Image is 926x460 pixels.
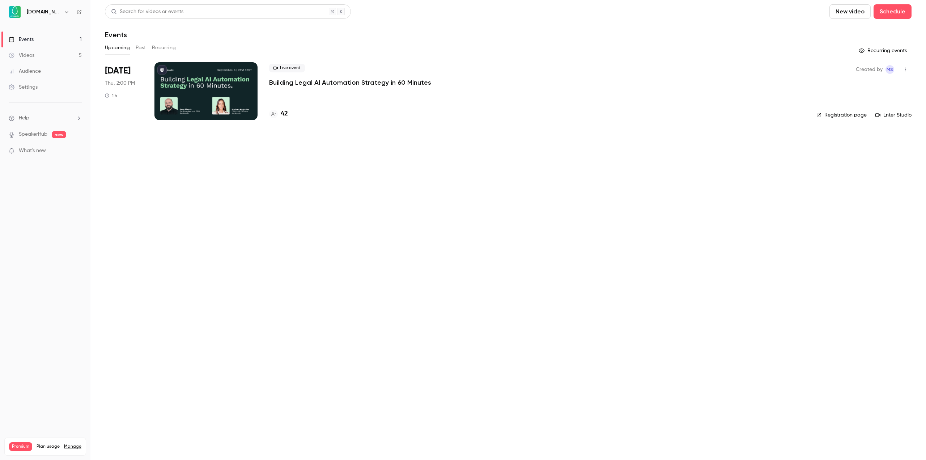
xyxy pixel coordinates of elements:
[9,68,41,75] div: Audience
[9,84,38,91] div: Settings
[269,109,288,119] a: 42
[105,42,130,54] button: Upcoming
[281,109,288,119] h4: 42
[105,62,143,120] div: Sep 4 Thu, 2:00 PM (Europe/Tallinn)
[269,78,431,87] a: Building Legal AI Automation Strategy in 60 Minutes
[874,4,912,19] button: Schedule
[885,65,894,74] span: Marie Skachko
[9,442,32,451] span: Premium
[19,114,29,122] span: Help
[136,42,146,54] button: Past
[9,114,82,122] li: help-dropdown-opener
[27,8,61,16] h6: [DOMAIN_NAME]
[855,45,912,56] button: Recurring events
[105,93,117,98] div: 1 h
[816,111,867,119] a: Registration page
[829,4,871,19] button: New video
[269,64,305,72] span: Live event
[875,111,912,119] a: Enter Studio
[19,131,47,138] a: SpeakerHub
[64,444,81,450] a: Manage
[105,30,127,39] h1: Events
[52,131,66,138] span: new
[19,147,46,155] span: What's new
[887,65,893,74] span: MS
[111,8,183,16] div: Search for videos or events
[152,42,176,54] button: Recurring
[9,52,34,59] div: Videos
[9,36,34,43] div: Events
[9,6,21,18] img: Avokaado.io
[105,80,135,87] span: Thu, 2:00 PM
[37,444,60,450] span: Plan usage
[856,65,883,74] span: Created by
[105,65,131,77] span: [DATE]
